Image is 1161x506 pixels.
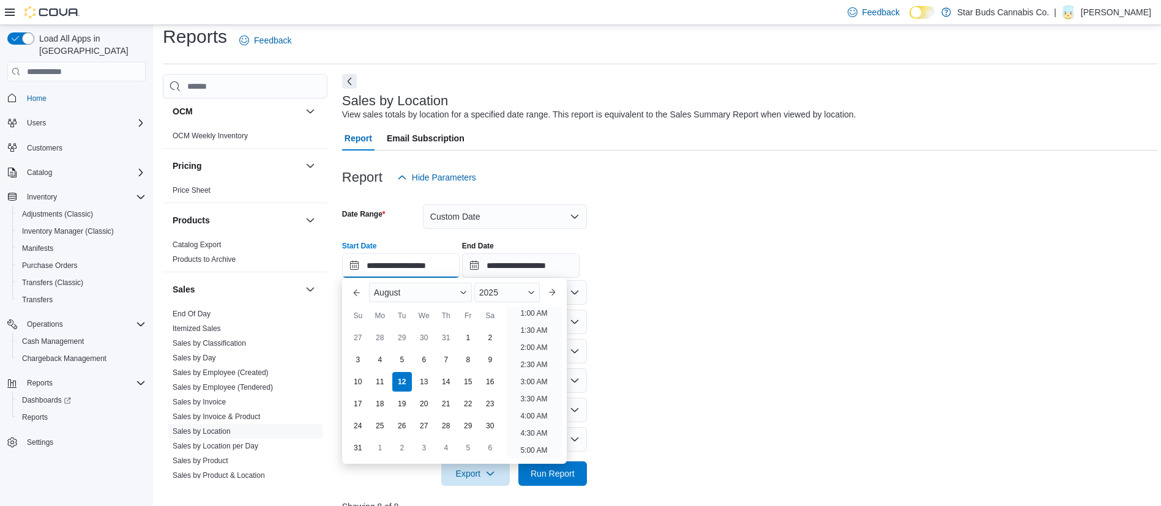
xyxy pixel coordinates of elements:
div: day-1 [458,328,478,348]
div: day-26 [392,416,412,436]
input: Press the down key to open a popover containing a calendar. [462,253,580,278]
span: Manifests [17,241,146,256]
div: day-16 [480,372,500,392]
li: 4:00 AM [515,409,552,423]
span: Adjustments (Classic) [22,209,93,219]
span: Sales by Employee (Tendered) [173,382,273,392]
span: Catalog [27,168,52,177]
div: August, 2025 [347,327,501,459]
div: Pricing [163,183,327,203]
div: day-25 [370,416,390,436]
span: Chargeback Management [17,351,146,366]
span: Run Report [531,467,575,480]
span: Home [27,94,47,103]
button: Users [2,114,151,132]
li: 2:30 AM [515,357,552,372]
button: Products [303,213,318,228]
span: Sales by Employee (Created) [173,368,269,378]
span: Reports [22,376,146,390]
div: day-30 [414,328,434,348]
h3: Products [173,214,210,226]
a: Transfers (Classic) [17,275,88,290]
h3: Sales [173,283,195,296]
h3: Pricing [173,160,201,172]
div: day-1 [370,438,390,458]
span: Manifests [22,244,53,253]
li: 2:00 AM [515,340,552,355]
span: Operations [22,317,146,332]
div: day-5 [458,438,478,458]
span: Sales by Invoice [173,397,226,407]
button: Custom Date [423,204,587,229]
ul: Time [506,307,562,459]
button: Sales [173,283,301,296]
img: Cova [24,6,80,18]
li: 3:00 AM [515,374,552,389]
div: day-4 [436,438,456,458]
span: Chargeback Management [22,354,106,363]
div: day-18 [370,394,390,414]
span: Inventory [27,192,57,202]
div: day-27 [414,416,434,436]
div: day-6 [480,438,500,458]
span: Catalog [22,165,146,180]
div: day-20 [414,394,434,414]
label: Start Date [342,241,377,251]
span: Customers [27,143,62,153]
div: day-21 [436,394,456,414]
a: Inventory Manager (Classic) [17,224,119,239]
a: Price Sheet [173,186,211,195]
a: Dashboards [12,392,151,409]
button: Inventory [2,188,151,206]
a: Chargeback Management [17,351,111,366]
span: Feedback [862,6,900,18]
span: Reports [22,412,48,422]
button: Cash Management [12,333,151,350]
div: day-23 [480,394,500,414]
span: Products to Archive [173,255,236,264]
button: Home [2,89,151,106]
a: Home [22,91,51,106]
div: We [414,306,434,326]
span: Settings [27,437,53,447]
div: OCM [163,128,327,148]
span: Sales by Day [173,353,216,363]
span: Sales by Product [173,456,228,466]
div: Sa [480,306,500,326]
button: Open list of options [570,346,580,356]
span: Transfers [17,292,146,307]
span: Transfers (Classic) [17,275,146,290]
a: Sales by Product [173,456,228,465]
span: Itemized Sales [173,324,221,333]
a: Adjustments (Classic) [17,207,98,221]
span: Cash Management [17,334,146,349]
li: 3:30 AM [515,392,552,406]
span: Home [22,90,146,105]
h3: OCM [173,105,193,117]
a: Sales by Location per Day [173,442,258,450]
span: Users [22,116,146,130]
span: Reports [27,378,53,388]
div: day-12 [392,372,412,392]
li: 5:00 AM [515,443,552,458]
span: August [374,288,401,297]
span: Cash Management [22,337,84,346]
label: End Date [462,241,494,251]
div: Daniel Swadron [1061,5,1076,20]
span: Purchase Orders [17,258,146,273]
div: day-2 [392,438,412,458]
div: View sales totals by location for a specified date range. This report is equivalent to the Sales ... [342,108,856,121]
p: | [1054,5,1056,20]
div: day-29 [458,416,478,436]
button: Next month [542,283,562,302]
button: Catalog [2,164,151,181]
button: Hide Parameters [392,165,481,190]
div: Su [348,306,368,326]
div: day-4 [370,350,390,370]
a: OCM Weekly Inventory [173,132,248,140]
button: Chargeback Management [12,350,151,367]
div: Button. Open the year selector. 2025 is currently selected. [474,283,540,302]
span: Inventory Manager (Classic) [22,226,114,236]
